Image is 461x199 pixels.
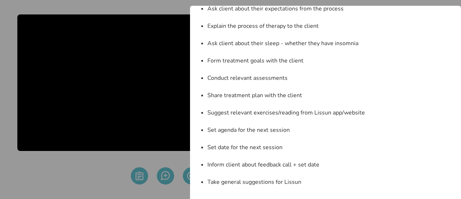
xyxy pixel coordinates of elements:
[207,22,452,30] li: Explain the process of therapy to the client
[207,108,452,117] li: Suggest relevant exercises/reading from Lissun app/website
[207,178,452,186] li: Take general suggestions for Lissun
[207,160,452,169] li: Inform client about feedback call + set date
[207,4,452,13] li: Ask client about their expectations from the process
[207,74,452,82] li: Conduct relevant assessments
[207,126,452,134] li: Set agenda for the next session
[207,39,452,48] li: Ask client about their sleep - whether they have insomnia
[207,143,452,152] li: Set date for the next session
[207,56,452,65] li: Form treatment goals with the client
[207,91,452,100] li: Share treatment plan with the client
